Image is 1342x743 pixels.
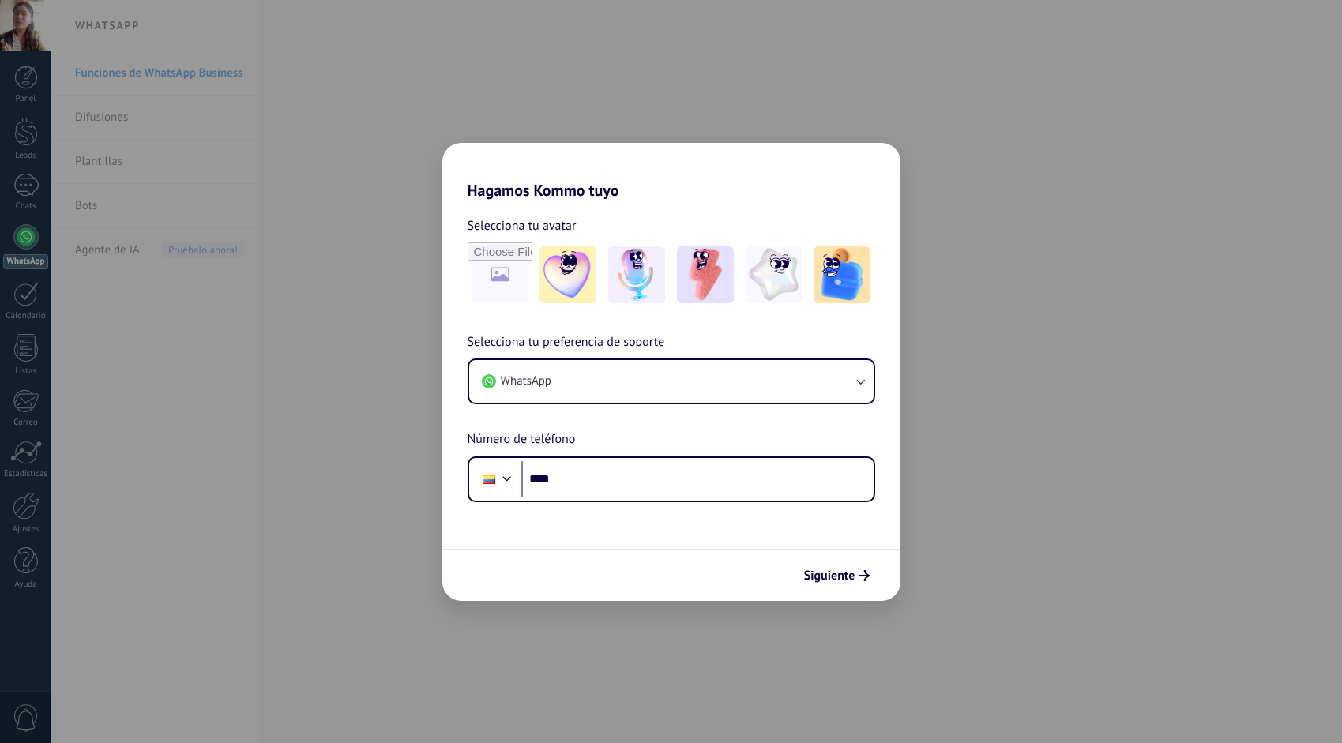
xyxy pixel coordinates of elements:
[442,143,900,200] h2: Hagamos Kommo tuyo
[746,246,803,303] img: -4.jpeg
[814,246,870,303] img: -5.jpeg
[474,463,504,496] div: Ecuador: + 593
[468,430,576,450] span: Número de teléfono
[501,373,551,389] span: WhatsApp
[539,246,596,303] img: -1.jpeg
[468,332,665,353] span: Selecciona tu preferencia de soporte
[804,570,855,581] span: Siguiente
[469,360,874,403] button: WhatsApp
[797,562,877,589] button: Siguiente
[677,246,734,303] img: -3.jpeg
[608,246,665,303] img: -2.jpeg
[468,216,577,236] span: Selecciona tu avatar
